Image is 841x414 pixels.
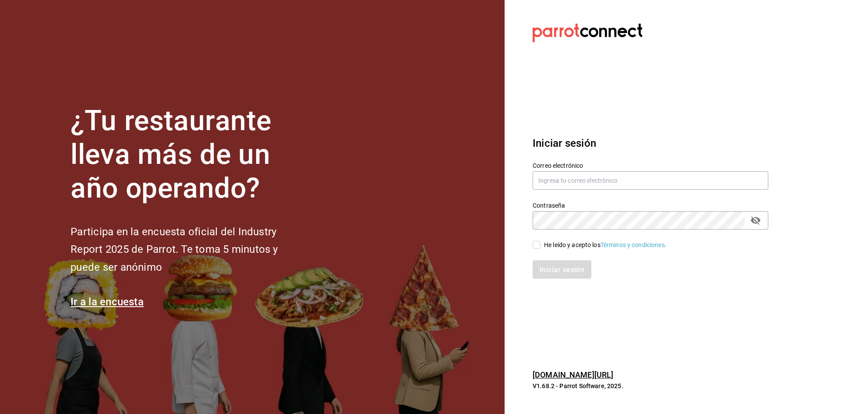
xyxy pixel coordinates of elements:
[71,226,278,274] font: Participa en la encuesta oficial del Industry Report 2025 de Parrot. Te toma 5 minutos y puede se...
[533,162,583,169] font: Correo electrónico
[71,104,271,205] font: ¿Tu restaurante lleva más de un año operando?
[533,382,623,389] font: V1.68.2 - Parrot Software, 2025.
[533,202,565,209] font: Contraseña
[601,241,667,248] a: Términos y condiciones.
[544,241,601,248] font: He leído y acepto los
[748,213,763,228] button: campo de contraseña
[533,137,596,149] font: Iniciar sesión
[71,296,144,308] a: Ir a la encuesta
[533,171,768,190] input: Ingresa tu correo electrónico
[533,370,613,379] a: [DOMAIN_NAME][URL]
